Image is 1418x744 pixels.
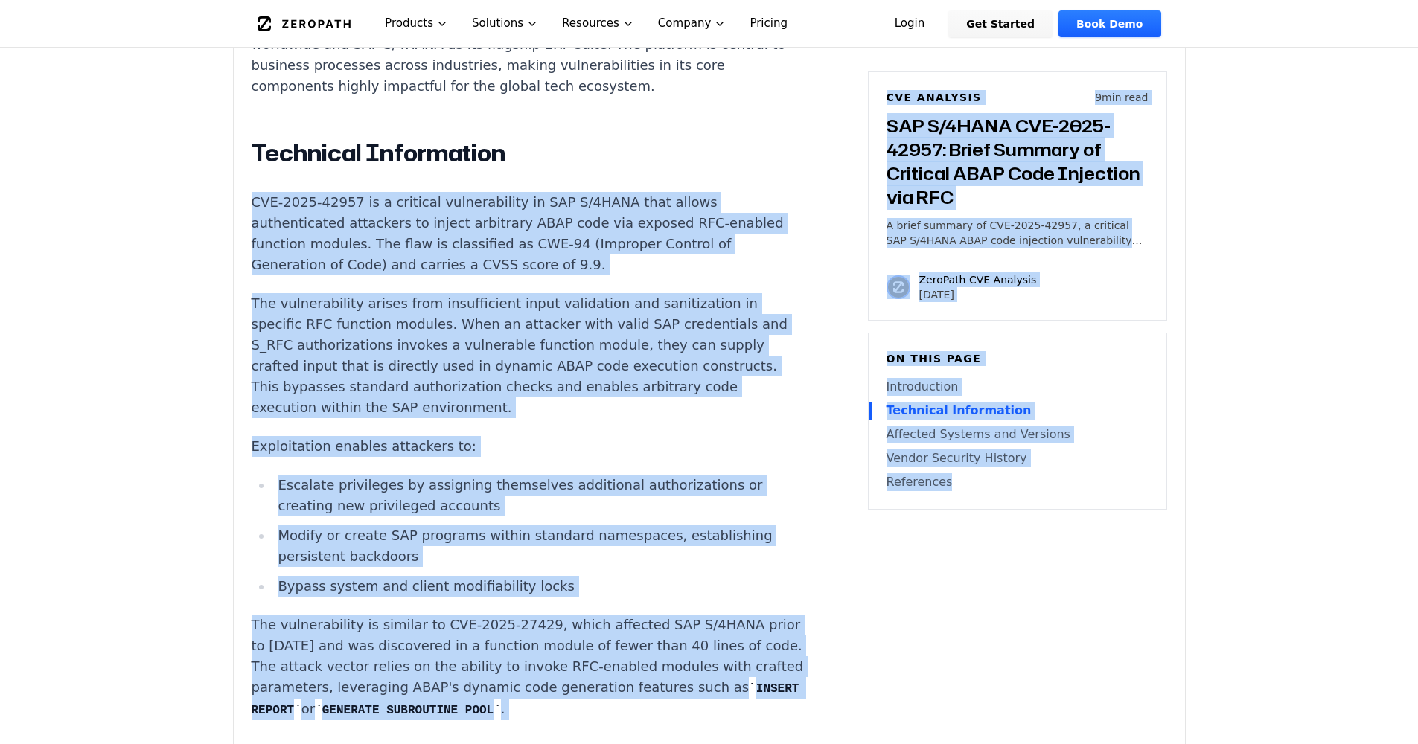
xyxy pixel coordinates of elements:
p: The vulnerability is similar to CVE-2025-27429, which affected SAP S/4HANA prior to [DATE] and wa... [252,615,805,720]
li: Escalate privileges by assigning themselves additional authorizations or creating new privileged ... [272,475,805,516]
p: 9 min read [1095,90,1148,105]
li: Modify or create SAP programs within standard namespaces, establishing persistent backdoors [272,525,805,567]
p: CVE-2025-42957 is a critical vulnerability in SAP S/4HANA that allows authenticated attackers to ... [252,192,805,275]
a: Technical Information [887,402,1149,420]
a: Login [877,10,943,37]
p: A brief summary of CVE-2025-42957, a critical SAP S/4HANA ABAP code injection vulnerability via R... [887,218,1149,248]
a: Vendor Security History [887,449,1149,467]
a: Introduction [887,378,1149,396]
img: ZeroPath CVE Analysis [887,275,910,299]
p: [DATE] [919,287,1037,302]
code: INSERT REPORT [252,682,799,717]
h3: SAP S/4HANA CVE-2025-42957: Brief Summary of Critical ABAP Code Injection via RFC [887,114,1149,209]
a: Book Demo [1058,10,1160,37]
code: GENERATE SUBROUTINE POOL [315,704,501,717]
a: References [887,473,1149,491]
li: Bypass system and client modifiability locks [272,576,805,597]
p: The vulnerability arises from insufficient input validation and sanitization in specific RFC func... [252,293,805,418]
p: Exploitation enables attackers to: [252,436,805,457]
h2: Technical Information [252,138,805,168]
h6: CVE Analysis [887,90,982,105]
h6: On this page [887,351,1149,366]
a: Get Started [948,10,1053,37]
a: Affected Systems and Versions [887,426,1149,443]
p: SAP SE is a dominant force in enterprise software, with over 440,000 customers worldwide and SAP ... [252,13,805,97]
p: ZeroPath CVE Analysis [919,272,1037,287]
